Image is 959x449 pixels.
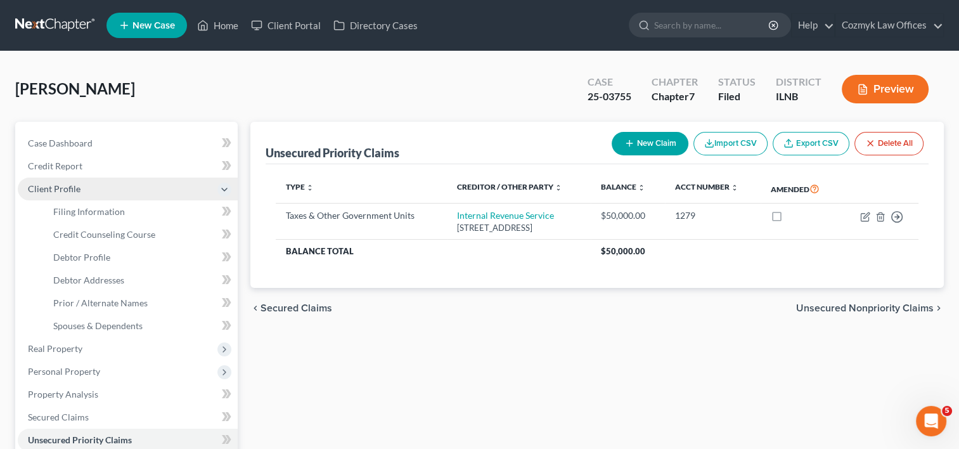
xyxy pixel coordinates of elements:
input: Search by name... [654,13,770,37]
button: chevron_left Secured Claims [250,303,332,313]
a: Credit Counseling Course [43,223,238,246]
iframe: Intercom live chat [916,406,946,436]
i: unfold_more [306,184,314,192]
span: Unsecured Priority Claims [28,434,132,445]
div: Filed [718,89,756,104]
a: Property Analysis [18,383,238,406]
a: Debtor Addresses [43,269,238,292]
span: Spouses & Dependents [53,320,143,331]
div: Case [588,75,631,89]
i: unfold_more [555,184,562,192]
span: Secured Claims [261,303,332,313]
a: Help [792,14,834,37]
div: Unsecured Priority Claims [266,145,399,160]
a: Spouses & Dependents [43,315,238,337]
i: chevron_left [250,303,261,313]
div: Chapter [652,75,698,89]
span: 7 [689,90,695,102]
div: District [776,75,821,89]
span: Debtor Profile [53,252,110,263]
a: Creditor / Other Party unfold_more [457,182,562,192]
a: Home [191,14,245,37]
span: Credit Counseling Course [53,229,155,240]
th: Balance Total [276,240,591,263]
button: Import CSV [693,132,768,155]
i: unfold_more [731,184,738,192]
div: 25-03755 [588,89,631,104]
div: [STREET_ADDRESS] [457,222,581,234]
span: Unsecured Nonpriority Claims [796,303,934,313]
div: Taxes & Other Government Units [286,209,436,222]
a: Debtor Profile [43,246,238,269]
th: Amended [761,174,840,204]
span: Case Dashboard [28,138,93,148]
span: Client Profile [28,183,80,194]
a: Filing Information [43,200,238,223]
a: Balance unfold_more [601,182,645,192]
button: New Claim [612,132,688,155]
span: $50,000.00 [601,246,645,256]
a: Internal Revenue Service [457,210,554,221]
a: Case Dashboard [18,132,238,155]
a: Export CSV [773,132,849,155]
a: Type unfold_more [286,182,314,192]
div: Chapter [652,89,698,104]
button: Unsecured Nonpriority Claims chevron_right [796,303,944,313]
a: Prior / Alternate Names [43,292,238,315]
button: Delete All [854,132,924,155]
div: $50,000.00 [601,209,655,222]
span: Personal Property [28,366,100,377]
a: Directory Cases [327,14,424,37]
i: chevron_right [934,303,944,313]
a: Acct Number unfold_more [675,182,738,192]
span: Credit Report [28,160,82,171]
div: 1279 [675,209,750,222]
span: 5 [942,406,952,416]
span: Property Analysis [28,389,98,400]
span: Secured Claims [28,412,89,422]
span: Debtor Addresses [53,275,124,285]
span: [PERSON_NAME] [15,79,135,98]
span: Filing Information [53,206,125,217]
a: Client Portal [245,14,327,37]
span: Real Property [28,343,82,354]
a: Secured Claims [18,406,238,429]
i: unfold_more [638,184,645,192]
button: Preview [842,75,929,103]
a: Cozmyk Law Offices [835,14,943,37]
span: Prior / Alternate Names [53,297,148,308]
span: New Case [132,21,175,30]
div: ILNB [776,89,821,104]
a: Credit Report [18,155,238,178]
div: Status [718,75,756,89]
